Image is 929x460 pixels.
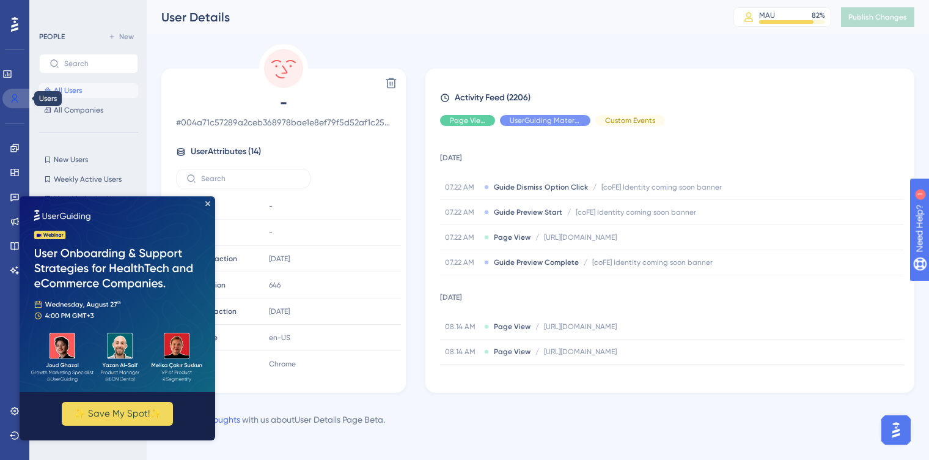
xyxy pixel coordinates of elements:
[535,232,539,242] span: /
[494,182,588,192] span: Guide Dismiss Option Click
[592,258,713,267] span: [coFE] Identity coming soon banner
[576,207,696,217] span: [coFE] Identity coming soon banner
[445,322,479,332] span: 08.14 AM
[85,6,89,16] div: 1
[494,322,531,332] span: Page View
[535,322,539,332] span: /
[494,232,531,242] span: Page View
[445,182,479,192] span: 07.22 AM
[119,32,134,42] span: New
[535,347,539,357] span: /
[176,93,391,113] span: -
[510,116,581,125] span: UserGuiding Material
[440,275,903,314] td: [DATE]
[104,29,138,44] button: New
[39,32,65,42] div: PEOPLE
[445,258,479,267] span: 07.22 AM
[584,258,587,267] span: /
[161,9,703,26] div: User Details
[191,144,261,159] span: User Attributes ( 14 )
[269,280,281,290] span: 646
[440,365,903,404] td: [DATE]
[161,412,385,427] div: with us about User Details Page Beta .
[450,116,485,125] span: Page View
[269,254,290,263] time: [DATE]
[39,191,138,206] button: Monthly Active Users
[567,207,571,217] span: /
[848,12,907,22] span: Publish Changes
[64,59,128,68] input: Search
[494,207,562,217] span: Guide Preview Start
[445,207,479,217] span: 07.22 AM
[841,7,914,27] button: Publish Changes
[878,412,914,448] iframe: UserGuiding AI Assistant Launcher
[494,258,579,267] span: Guide Preview Complete
[201,174,300,183] input: Search
[39,172,138,187] button: Weekly Active Users
[54,105,103,115] span: All Companies
[29,3,76,18] span: Need Help?
[605,116,655,125] span: Custom Events
[544,322,617,332] span: [URL][DOMAIN_NAME]
[54,174,122,184] span: Weekly Active Users
[39,103,138,117] button: All Companies
[186,5,191,10] div: Close Preview
[445,347,479,357] span: 08.14 AM
[269,307,290,316] time: [DATE]
[759,10,775,20] div: MAU
[445,232,479,242] span: 07.22 AM
[812,10,825,20] div: 82 %
[593,182,597,192] span: /
[39,152,138,167] button: New Users
[440,136,903,175] td: [DATE]
[494,347,531,357] span: Page View
[601,182,722,192] span: [coFE] Identity coming soon banner
[269,228,273,237] span: -
[39,83,138,98] button: All Users
[54,155,88,165] span: New Users
[176,115,391,130] span: # 004a71c57289a2ceb368978bae1e8ef79f5d52af1c250d6765a5b30945d14a8d
[54,86,82,95] span: All Users
[269,359,296,369] span: Chrome
[544,232,617,242] span: [URL][DOMAIN_NAME]
[269,201,273,211] span: -
[455,91,531,105] span: Activity Feed (2206)
[54,194,125,204] span: Monthly Active Users
[544,347,617,357] span: [URL][DOMAIN_NAME]
[42,206,153,229] button: ✨ Save My Spot!✨
[269,333,290,343] span: en-US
